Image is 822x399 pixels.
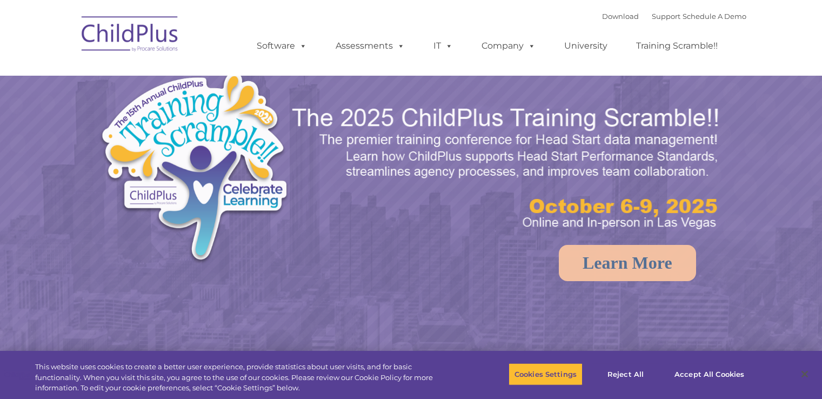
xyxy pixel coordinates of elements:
[602,12,746,21] font: |
[669,363,750,385] button: Accept All Cookies
[423,35,464,57] a: IT
[553,35,618,57] a: University
[652,12,680,21] a: Support
[509,363,583,385] button: Cookies Settings
[602,12,639,21] a: Download
[246,35,318,57] a: Software
[559,245,696,281] a: Learn More
[592,363,659,385] button: Reject All
[35,362,452,394] div: This website uses cookies to create a better user experience, provide statistics about user visit...
[793,362,817,386] button: Close
[76,9,184,63] img: ChildPlus by Procare Solutions
[471,35,546,57] a: Company
[625,35,729,57] a: Training Scramble!!
[325,35,416,57] a: Assessments
[683,12,746,21] a: Schedule A Demo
